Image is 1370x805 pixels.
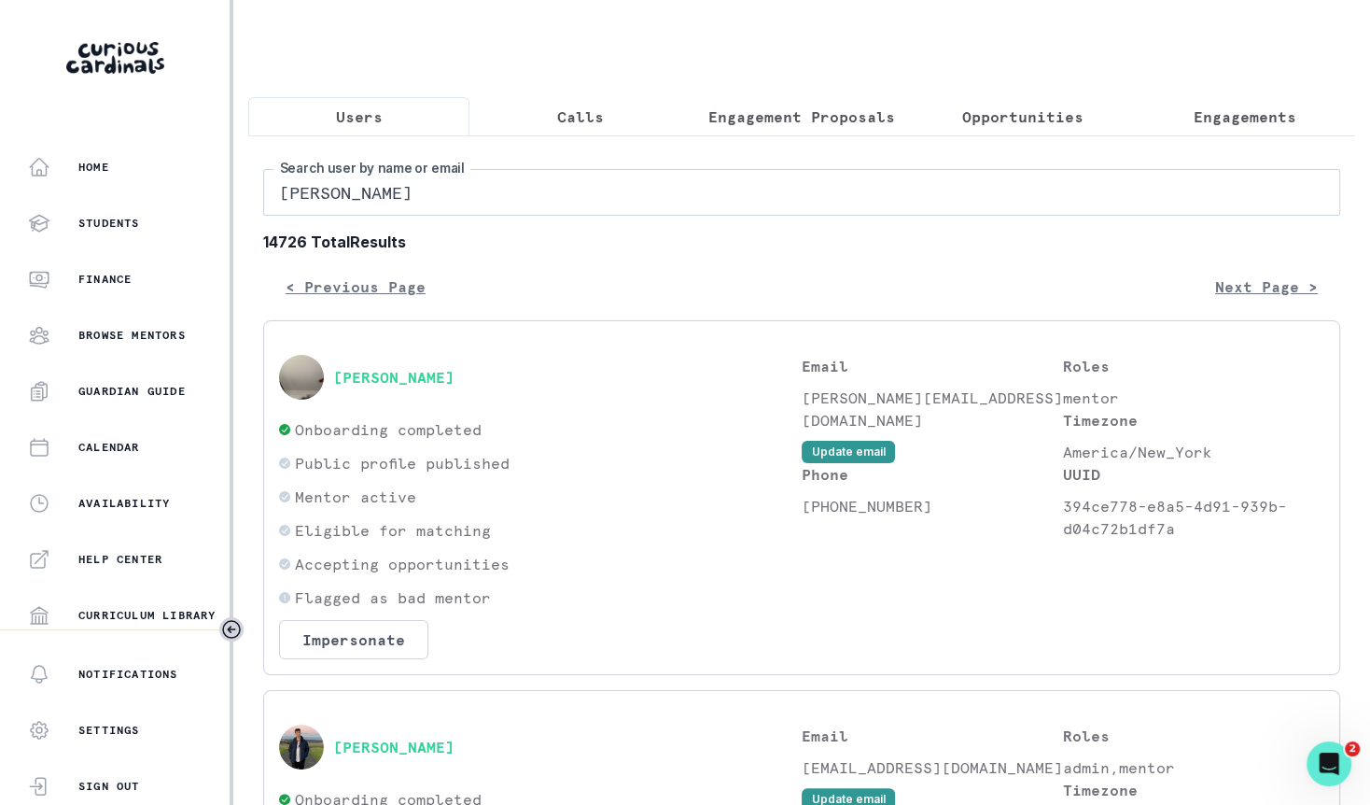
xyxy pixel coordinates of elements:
button: Update email [802,441,895,463]
p: [PERSON_NAME][EMAIL_ADDRESS][DOMAIN_NAME] [802,387,1063,431]
button: < Previous Page [263,268,448,305]
button: Toggle sidebar [219,617,244,642]
b: 14726 Total Results [263,231,1340,253]
p: Engagement Proposals [708,106,895,128]
p: admin,mentor [1063,756,1324,779]
p: Engagements [1193,106,1295,128]
p: Finance [78,272,132,287]
p: Curriculum Library [78,608,217,623]
p: Sign Out [78,779,140,794]
p: Accepting opportunities [295,553,510,575]
button: [PERSON_NAME] [333,368,454,387]
p: Onboarding completed [295,418,482,441]
p: [PHONE_NUMBER] [802,495,1063,517]
p: Availability [78,496,170,511]
p: Roles [1063,355,1324,377]
p: Calendar [78,440,140,455]
p: Roles [1063,725,1324,747]
img: Curious Cardinals Logo [66,42,164,74]
p: Timezone [1063,409,1324,431]
p: Eligible for matching [295,519,491,542]
p: Users [336,106,383,128]
p: Public profile published [295,452,510,474]
p: Calls [557,106,604,128]
p: Notifications [78,667,178,682]
p: Settings [78,723,140,738]
p: Opportunities [962,106,1083,128]
p: 394ce778-e8a5-4d91-939b-d04c72b1df7a [1063,495,1324,540]
p: Guardian Guide [78,384,186,399]
p: Email [802,725,1063,747]
span: 2 [1345,741,1360,756]
p: UUID [1063,463,1324,486]
p: Home [78,160,109,175]
p: [EMAIL_ADDRESS][DOMAIN_NAME] [802,756,1063,779]
p: Phone [802,463,1063,486]
p: Help Center [78,552,162,567]
p: Email [802,355,1063,377]
p: Browse Mentors [78,328,186,343]
p: America/New_York [1063,441,1324,463]
p: mentor [1063,387,1324,409]
p: Students [78,216,140,231]
button: Impersonate [279,620,428,659]
button: [PERSON_NAME] [333,738,454,756]
p: Mentor active [295,486,416,508]
iframe: Intercom live chat [1307,741,1351,786]
button: Next Page > [1193,268,1340,305]
p: Timezone [1063,779,1324,801]
p: Flagged as bad mentor [295,586,491,609]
